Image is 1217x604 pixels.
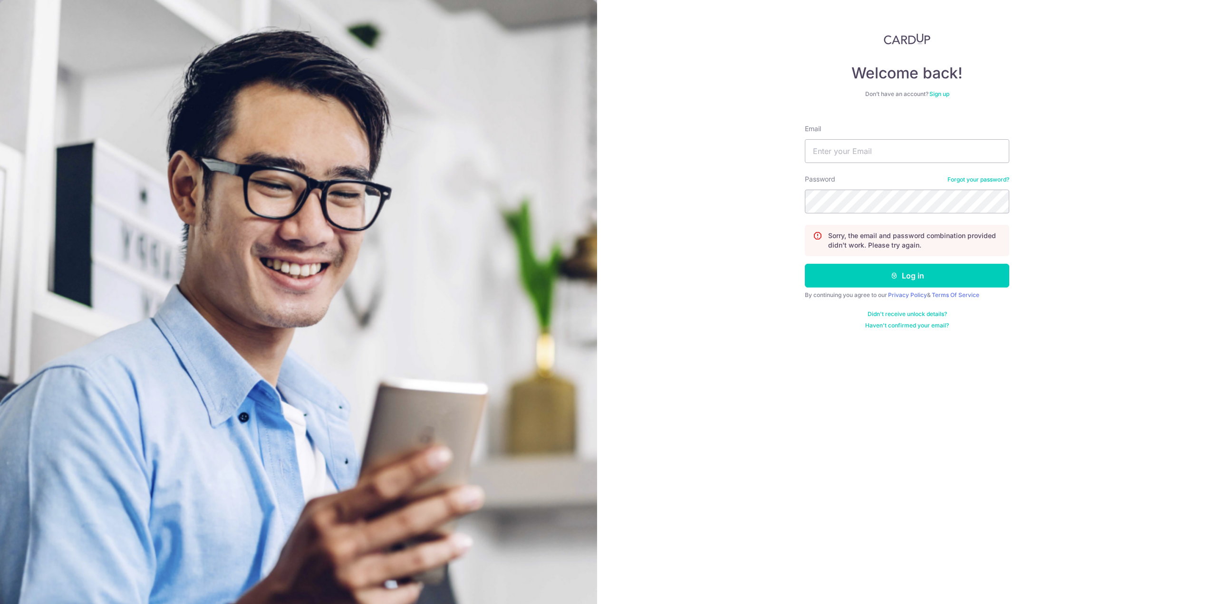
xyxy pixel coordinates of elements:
a: Didn't receive unlock details? [868,310,947,318]
a: Privacy Policy [888,291,927,298]
label: Password [805,174,835,184]
label: Email [805,124,821,134]
img: CardUp Logo [884,33,930,45]
h4: Welcome back! [805,64,1009,83]
div: By continuing you agree to our & [805,291,1009,299]
div: Don’t have an account? [805,90,1009,98]
a: Terms Of Service [932,291,979,298]
a: Haven't confirmed your email? [865,322,949,329]
p: Sorry, the email and password combination provided didn't work. Please try again. [828,231,1001,250]
a: Forgot your password? [947,176,1009,183]
input: Enter your Email [805,139,1009,163]
button: Log in [805,264,1009,288]
a: Sign up [929,90,949,97]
